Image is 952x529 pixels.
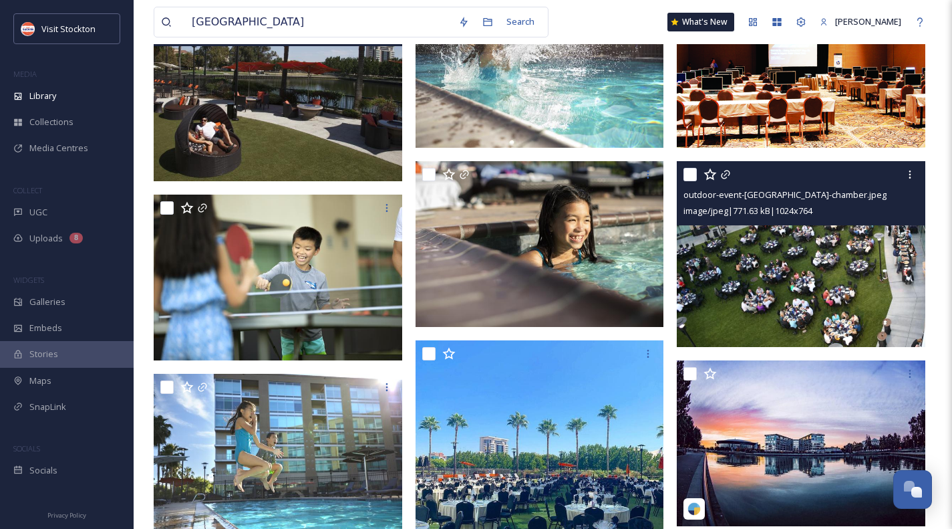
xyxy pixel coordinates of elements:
[13,443,40,453] span: SOCIALS
[154,195,402,360] img: GTP_FID_VIS-STN-A-7159.tif
[13,69,37,79] span: MEDIA
[47,511,86,520] span: Privacy Policy
[13,275,44,285] span: WIDGETS
[21,22,35,35] img: unnamed.jpeg
[677,161,925,346] img: outdoor-event-lexington-chamber.jpeg
[29,401,66,413] span: SnapLink
[185,7,452,37] input: Search your library
[29,375,51,387] span: Maps
[29,296,65,308] span: Galleries
[13,185,42,195] span: COLLECT
[677,360,925,526] img: 9d6bdffb46c0333744df469f1129b279bdfb9cfa96c9666d50a8f3cd11c41f3f.jpg
[29,464,57,477] span: Socials
[500,9,541,35] div: Search
[667,13,734,31] a: What's New
[47,506,86,522] a: Privacy Policy
[683,189,887,201] span: outdoor-event-[GEOGRAPHIC_DATA]-chamber.jpeg
[29,90,56,102] span: Library
[893,470,932,509] button: Open Chat
[69,233,83,243] div: 8
[29,116,73,128] span: Collections
[41,23,96,35] span: Visit Stockton
[683,205,812,217] span: image/jpeg | 771.63 kB | 1024 x 764
[813,9,908,35] a: [PERSON_NAME]
[29,232,63,245] span: Uploads
[687,502,701,516] img: snapsea-logo.png
[29,206,47,219] span: UGC
[29,322,62,334] span: Embeds
[835,15,901,27] span: [PERSON_NAME]
[416,161,664,327] img: GTP_FID_VIS-STN-A-6944.tif
[29,142,88,154] span: Media Centres
[29,348,58,360] span: Stories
